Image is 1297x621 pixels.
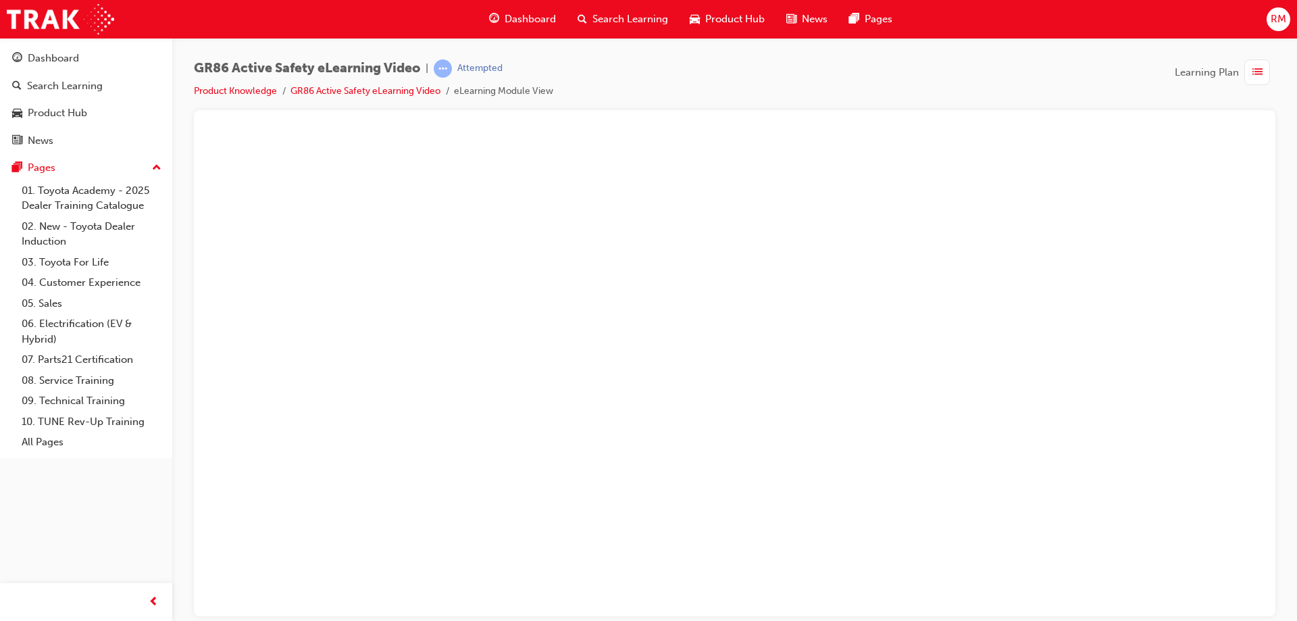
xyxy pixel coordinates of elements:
span: pages-icon [12,162,22,174]
a: 06. Electrification (EV & Hybrid) [16,314,167,349]
a: News [5,128,167,153]
span: Dashboard [505,11,556,27]
li: eLearning Module View [454,84,553,99]
div: Pages [28,160,55,176]
span: Search Learning [592,11,668,27]
a: search-iconSearch Learning [567,5,679,33]
button: Pages [5,155,167,180]
span: pages-icon [849,11,859,28]
span: RM [1271,11,1286,27]
div: News [28,133,53,149]
button: RM [1267,7,1290,31]
span: learningRecordVerb_ATTEMPT-icon [434,59,452,78]
div: Attempted [457,62,503,75]
button: DashboardSearch LearningProduct HubNews [5,43,167,155]
span: GR86 Active Safety eLearning Video [194,61,420,76]
a: news-iconNews [775,5,838,33]
button: Learning Plan [1175,59,1275,85]
a: Dashboard [5,46,167,71]
span: Pages [865,11,892,27]
div: Search Learning [27,78,103,94]
span: search-icon [578,11,587,28]
span: News [802,11,828,27]
a: 04. Customer Experience [16,272,167,293]
a: 02. New - Toyota Dealer Induction [16,216,167,252]
span: news-icon [12,135,22,147]
span: guage-icon [489,11,499,28]
a: Search Learning [5,74,167,99]
a: 03. Toyota For Life [16,252,167,273]
span: | [426,61,428,76]
div: Product Hub [28,105,87,121]
a: 10. TUNE Rev-Up Training [16,412,167,432]
a: 05. Sales [16,293,167,314]
span: news-icon [786,11,796,28]
span: Product Hub [705,11,765,27]
a: 08. Service Training [16,370,167,391]
div: Dashboard [28,51,79,66]
a: pages-iconPages [838,5,903,33]
span: up-icon [152,159,161,177]
span: car-icon [690,11,700,28]
a: 07. Parts21 Certification [16,349,167,370]
span: prev-icon [149,594,159,611]
span: car-icon [12,107,22,120]
a: 09. Technical Training [16,391,167,412]
span: guage-icon [12,53,22,65]
a: 01. Toyota Academy - 2025 Dealer Training Catalogue [16,180,167,216]
a: guage-iconDashboard [478,5,567,33]
a: Product Hub [5,101,167,126]
img: Trak [7,4,114,34]
a: GR86 Active Safety eLearning Video [290,85,440,97]
a: car-iconProduct Hub [679,5,775,33]
span: list-icon [1252,64,1263,81]
span: search-icon [12,80,22,93]
span: Learning Plan [1175,65,1239,80]
a: All Pages [16,432,167,453]
a: Product Knowledge [194,85,277,97]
